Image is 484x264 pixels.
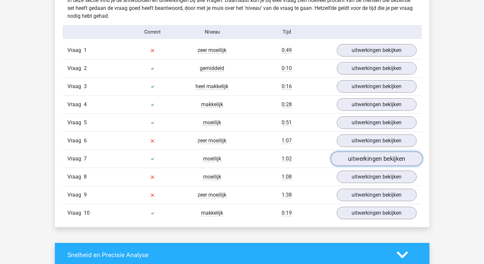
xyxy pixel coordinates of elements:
[337,80,417,93] a: uitwerkingen bekijken
[84,210,90,216] span: 10
[68,209,84,217] span: Vraag
[198,137,227,144] span: zeer moeilijk
[282,156,292,162] span: 1:02
[68,251,387,259] h4: Snelheid en Precisie Analyse
[198,47,227,54] span: zeer moeilijk
[282,192,292,198] span: 1:38
[337,98,417,111] a: uitwerkingen bekijken
[337,171,417,183] a: uitwerkingen bekijken
[282,101,292,108] span: 0:28
[203,156,221,162] span: moeilijk
[242,28,332,36] div: Tijd
[282,137,292,144] span: 1:07
[282,83,292,90] span: 0:16
[84,65,87,71] span: 2
[68,173,84,181] span: Vraag
[68,191,84,199] span: Vraag
[68,46,84,54] span: Vraag
[84,137,87,144] span: 6
[196,83,229,90] span: heel makkelijk
[68,155,84,163] span: Vraag
[84,47,87,53] span: 1
[201,101,223,108] span: makkelijk
[200,65,224,72] span: gemiddeld
[201,210,223,216] span: makkelijk
[337,134,417,147] a: uitwerkingen bekijken
[182,28,242,36] div: Niveau
[84,156,87,162] span: 7
[203,119,221,126] span: moeilijk
[282,119,292,126] span: 0:51
[282,65,292,72] span: 0:10
[337,116,417,129] a: uitwerkingen bekijken
[123,28,182,36] div: Correct
[282,210,292,216] span: 0:19
[68,64,84,72] span: Vraag
[68,101,84,108] span: Vraag
[337,189,417,201] a: uitwerkingen bekijken
[282,47,292,54] span: 0:49
[68,137,84,145] span: Vraag
[84,174,87,180] span: 8
[337,44,417,57] a: uitwerkingen bekijken
[68,83,84,90] span: Vraag
[84,119,87,126] span: 5
[68,119,84,127] span: Vraag
[337,207,417,219] a: uitwerkingen bekijken
[84,192,87,198] span: 9
[84,83,87,89] span: 3
[331,152,422,166] a: uitwerkingen bekijken
[203,174,221,180] span: moeilijk
[198,192,227,198] span: zeer moeilijk
[282,174,292,180] span: 1:08
[337,62,417,75] a: uitwerkingen bekijken
[84,101,87,108] span: 4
